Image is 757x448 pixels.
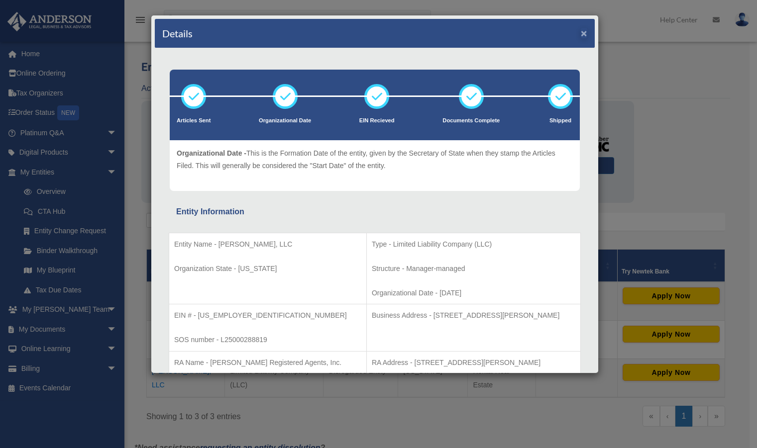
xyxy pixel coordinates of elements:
p: Entity Name - [PERSON_NAME], LLC [174,238,361,251]
h4: Details [162,26,193,40]
p: Shipped [548,116,573,126]
p: This is the Formation Date of the entity, given by the Secretary of State when they stamp the Art... [177,147,573,172]
p: Documents Complete [442,116,500,126]
p: Organization State - [US_STATE] [174,263,361,275]
p: Structure - Manager-managed [372,263,575,275]
p: EIN Recieved [359,116,395,126]
p: RA Name - [PERSON_NAME] Registered Agents, Inc. [174,357,361,369]
button: × [581,28,587,38]
span: Organizational Date - [177,149,246,157]
p: Business Address - [STREET_ADDRESS][PERSON_NAME] [372,309,575,322]
p: Articles Sent [177,116,211,126]
p: Type - Limited Liability Company (LLC) [372,238,575,251]
p: RA Address - [STREET_ADDRESS][PERSON_NAME] [372,357,575,369]
p: SOS number - L25000288819 [174,334,361,346]
p: Organizational Date [259,116,311,126]
p: Organizational Date - [DATE] [372,287,575,299]
div: Entity Information [176,205,573,219]
p: EIN # - [US_EMPLOYER_IDENTIFICATION_NUMBER] [174,309,361,322]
